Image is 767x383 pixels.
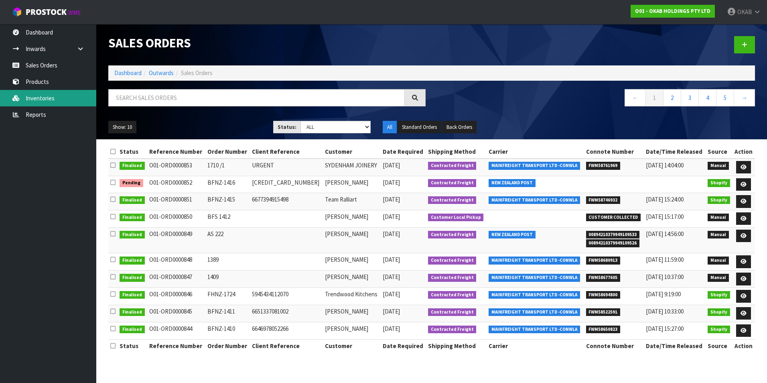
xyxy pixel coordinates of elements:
[438,89,755,109] nav: Page navigation
[383,325,400,332] span: [DATE]
[108,36,426,50] h1: Sales Orders
[428,326,477,334] span: Contracted Freight
[426,339,487,352] th: Shipping Method
[428,214,484,222] span: Customer Local Pickup
[181,69,213,77] span: Sales Orders
[108,121,136,134] button: Show: 10
[205,193,250,210] td: BFNZ-1415
[323,271,381,288] td: [PERSON_NAME]
[323,227,381,253] td: [PERSON_NAME]
[708,274,729,282] span: Manual
[323,322,381,339] td: [PERSON_NAME]
[644,339,706,352] th: Date/Time Released
[487,339,584,352] th: Carrier
[205,145,250,158] th: Order Number
[383,308,400,315] span: [DATE]
[716,89,734,106] a: 5
[646,230,684,238] span: [DATE] 14:56:00
[147,253,205,271] td: O01-ORD0000848
[205,210,250,227] td: BFS 1412
[586,274,621,282] span: FWM58677605
[383,230,400,238] span: [DATE]
[250,288,323,305] td: 5945434112070
[147,271,205,288] td: O01-ORD0000847
[120,257,145,265] span: Finalised
[646,256,684,263] span: [DATE] 11:59:00
[706,339,733,352] th: Source
[108,89,405,106] input: Search sales orders
[737,8,752,16] span: OKAB
[708,231,729,239] span: Manual
[147,210,205,227] td: O01-ORD0000850
[428,291,477,299] span: Contracted Freight
[323,339,381,352] th: Customer
[381,339,426,352] th: Date Required
[323,210,381,227] td: [PERSON_NAME]
[428,179,477,187] span: Contracted Freight
[646,290,681,298] span: [DATE] 9:19:00
[708,326,730,334] span: Shopify
[708,214,729,222] span: Manual
[205,305,250,322] td: BFNZ-1411
[489,274,580,282] span: MAINFREIGHT TRANSPORT LTD -CONWLA
[586,231,640,239] span: 00894210379949109533
[383,121,397,134] button: All
[489,308,580,316] span: MAINFREIGHT TRANSPORT LTD -CONWLA
[383,290,400,298] span: [DATE]
[205,271,250,288] td: 1409
[205,322,250,339] td: BFNZ-1410
[323,193,381,210] td: Team Ralliart
[489,326,580,334] span: MAINFREIGHT TRANSPORT LTD -CONWLA
[428,308,477,316] span: Contracted Freight
[646,325,684,332] span: [DATE] 15:27:00
[645,89,664,106] a: 1
[147,145,205,158] th: Reference Number
[250,159,323,176] td: URGENT
[147,227,205,253] td: O01-ORD0000849
[586,162,621,170] span: FWM58761969
[646,213,684,220] span: [DATE] 15:17:00
[250,339,323,352] th: Client Reference
[205,288,250,305] td: FHNZ-1724
[708,162,729,170] span: Manual
[398,121,441,134] button: Standard Orders
[734,89,755,106] a: →
[487,145,584,158] th: Carrier
[250,145,323,158] th: Client Reference
[147,305,205,322] td: O01-ORD0000845
[644,145,706,158] th: Date/Time Released
[733,145,755,158] th: Action
[586,196,621,204] span: FWM58746932
[323,159,381,176] td: SYDENHAM JOINERY
[250,322,323,339] td: 6646978052266
[489,196,580,204] span: MAINFREIGHT TRANSPORT LTD -CONWLA
[733,339,755,352] th: Action
[708,196,730,204] span: Shopify
[26,7,67,17] span: ProStock
[586,239,640,247] span: 00894210379949109526
[120,326,145,334] span: Finalised
[205,227,250,253] td: AS 222
[428,257,477,265] span: Contracted Freight
[205,176,250,193] td: BFNZ-1416
[383,161,400,169] span: [DATE]
[663,89,681,106] a: 2
[383,196,400,203] span: [DATE]
[205,159,250,176] td: 1710 /1
[584,339,644,352] th: Connote Number
[120,214,145,222] span: Finalised
[586,291,621,299] span: FWM58694800
[489,231,536,239] span: NEW ZEALAND POST
[681,89,699,106] a: 3
[323,145,381,158] th: Customer
[118,339,147,352] th: Status
[205,253,250,271] td: 1389
[428,196,477,204] span: Contracted Freight
[646,273,684,281] span: [DATE] 10:37:00
[205,339,250,352] th: Order Number
[120,231,145,239] span: Finalised
[586,326,621,334] span: FWM58650823
[147,193,205,210] td: O01-ORD0000851
[428,231,477,239] span: Contracted Freight
[489,179,536,187] span: NEW ZEALAND POST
